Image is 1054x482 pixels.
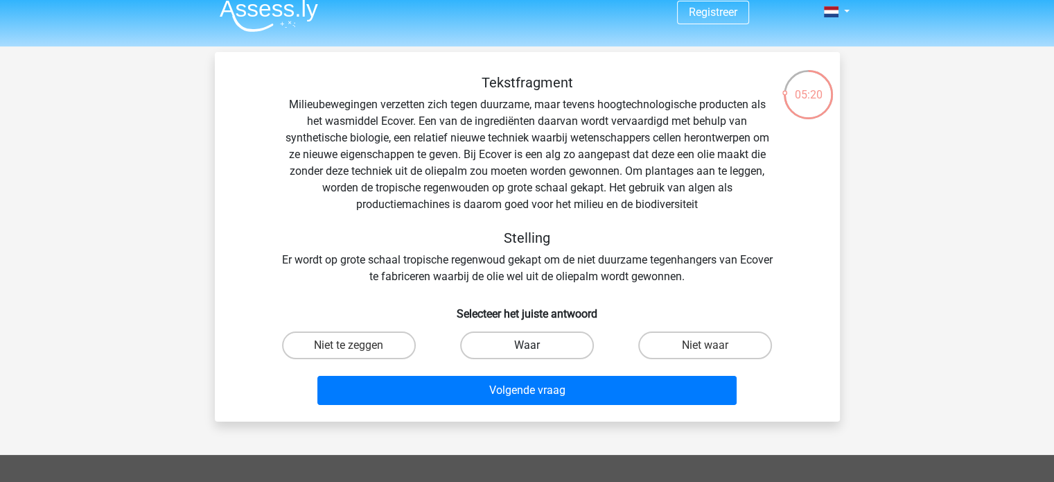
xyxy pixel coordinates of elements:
a: Registreer [689,6,737,19]
h5: Tekstfragment [281,74,773,91]
label: Niet te zeggen [282,332,416,359]
div: 05:20 [782,69,834,103]
button: Volgende vraag [317,376,737,405]
label: Waar [460,332,594,359]
label: Niet waar [638,332,772,359]
h5: Stelling [281,230,773,246]
h6: Selecteer het juiste antwoord [237,296,818,320]
div: Milieubewegingen verzetten zich tegen duurzame, maar tevens hoogtechnologische producten als het ... [237,74,818,285]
